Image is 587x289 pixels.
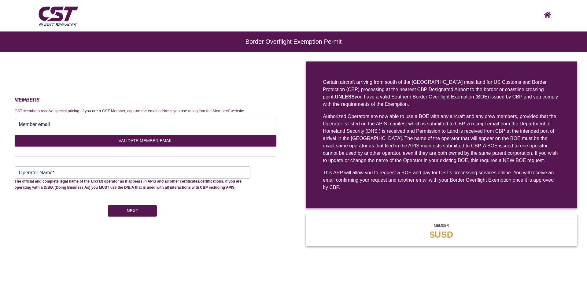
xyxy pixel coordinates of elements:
p: CST Members receive special pricing. If you are a CST Member, capture the email address you use t... [15,108,277,114]
h3: MEMBERS [15,96,277,104]
img: CST logo, click here to go home screen [544,12,551,18]
button: Next [108,205,157,217]
div: Authorized Operators are now able to use a BOE with any aircraft and any crew members, provided t... [323,113,560,164]
div: This APP will allow you to request a BOE and pay for CST’s processing services online. You will r... [323,169,560,191]
h6: Border Overflight Exemption Permit [24,41,563,42]
p: $ USD [430,228,453,241]
strong: UNLESS [335,94,355,99]
button: VALIDATE MEMBER EMAIL [15,135,277,146]
div: Certain aircraft arriving from south of the [GEOGRAPHIC_DATA] must land for US Customs and Border... [323,79,560,108]
img: CST Flight Services logo [37,4,79,28]
p: MEMBER [430,223,453,228]
span: The official and complete legal name of the aircraft operator as it appears in APIS and all other... [15,179,242,190]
